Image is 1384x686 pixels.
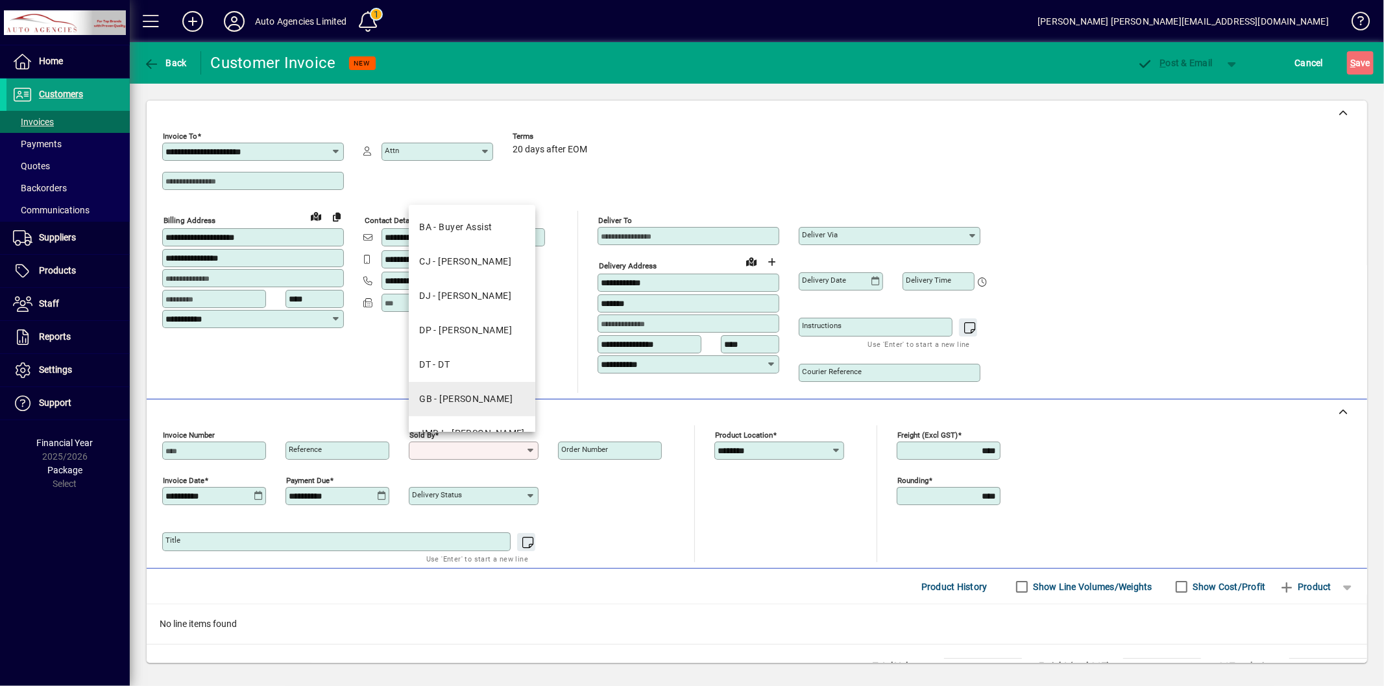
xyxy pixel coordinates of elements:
[39,331,71,342] span: Reports
[130,51,201,75] app-page-header-button: Back
[409,279,535,313] mat-option: DJ - DAVE JENNINGS
[561,445,608,454] mat-label: Order number
[419,358,450,372] div: DT - DT
[13,161,50,171] span: Quotes
[419,289,511,303] div: DJ - [PERSON_NAME]
[6,133,130,155] a: Payments
[13,117,54,127] span: Invoices
[426,551,528,566] mat-hint: Use 'Enter' to start a new line
[13,205,90,215] span: Communications
[741,251,762,272] a: View on map
[1279,576,1331,597] span: Product
[255,11,347,32] div: Auto Agencies Limited
[211,53,336,73] div: Customer Invoice
[1160,58,1166,68] span: P
[6,387,130,420] a: Support
[47,465,82,475] span: Package
[163,132,197,141] mat-label: Invoice To
[1038,11,1329,32] div: [PERSON_NAME] [PERSON_NAME][EMAIL_ADDRESS][DOMAIN_NAME]
[6,155,130,177] a: Quotes
[1032,659,1123,674] td: Freight (excl GST)
[897,476,929,485] mat-label: Rounding
[286,476,330,485] mat-label: Payment due
[513,145,587,155] span: 20 days after EOM
[13,183,67,193] span: Backorders
[289,445,322,454] mat-label: Reference
[513,132,590,141] span: Terms
[1131,51,1219,75] button: Post & Email
[1191,580,1266,593] label: Show Cost/Profit
[598,216,632,225] mat-label: Deliver To
[897,431,958,440] mat-label: Freight (excl GST)
[39,298,59,309] span: Staff
[802,276,846,285] mat-label: Delivery date
[1031,580,1152,593] label: Show Line Volumes/Weights
[944,659,1022,674] td: 0.0000 M³
[1347,51,1374,75] button: Save
[1211,659,1289,674] td: GST exclusive
[868,337,970,351] mat-hint: Use 'Enter' to start a new line
[409,382,535,416] mat-option: GB - Gavin Bright
[39,265,76,276] span: Products
[866,659,944,674] td: Total Volume
[409,416,535,451] mat-option: JMDJ - Josiah Jennings
[1137,58,1213,68] span: ost & Email
[1292,51,1327,75] button: Cancel
[762,252,783,272] button: Choose address
[419,255,511,268] div: CJ - [PERSON_NAME]
[172,10,213,33] button: Add
[39,232,76,242] span: Suppliers
[802,367,862,376] mat-label: Courier Reference
[419,392,513,406] div: GB - [PERSON_NAME]
[6,354,130,386] a: Settings
[143,58,187,68] span: Back
[916,575,993,598] button: Product History
[409,431,435,440] mat-label: Sold by
[6,111,130,133] a: Invoices
[6,45,130,78] a: Home
[147,604,1367,644] div: No line items found
[419,324,512,337] div: DP - [PERSON_NAME]
[1272,575,1338,598] button: Product
[163,431,215,440] mat-label: Invoice number
[409,348,535,382] mat-option: DT - DT
[385,146,399,155] mat-label: Attn
[409,313,535,348] mat-option: DP - Donovan Percy
[326,206,347,227] button: Copy to Delivery address
[39,397,71,408] span: Support
[37,438,93,448] span: Financial Year
[6,177,130,199] a: Backorders
[163,476,204,485] mat-label: Invoice date
[6,321,130,353] a: Reports
[213,10,255,33] button: Profile
[1295,53,1324,73] span: Cancel
[13,139,62,149] span: Payments
[1350,53,1370,73] span: ave
[39,364,72,375] span: Settings
[6,199,130,221] a: Communications
[6,255,130,287] a: Products
[1342,3,1368,45] a: Knowledge Base
[419,220,492,234] div: BA - Buyer Assist
[6,222,130,254] a: Suppliers
[715,431,773,440] mat-label: Product location
[6,288,130,320] a: Staff
[165,536,180,545] mat-label: Title
[412,490,462,499] mat-label: Delivery status
[1123,659,1201,674] td: 0.00
[906,276,951,285] mat-label: Delivery time
[921,576,988,597] span: Product History
[140,51,190,75] button: Back
[1289,659,1367,674] td: 0.00
[409,244,535,279] mat-option: CJ - Cheryl Jennings
[39,89,83,99] span: Customers
[39,56,63,66] span: Home
[306,206,326,226] a: View on map
[802,230,838,239] mat-label: Deliver via
[802,321,842,330] mat-label: Instructions
[354,59,370,67] span: NEW
[419,427,525,440] div: JMDJ - [PERSON_NAME]
[1350,58,1355,68] span: S
[409,210,535,244] mat-option: BA - Buyer Assist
